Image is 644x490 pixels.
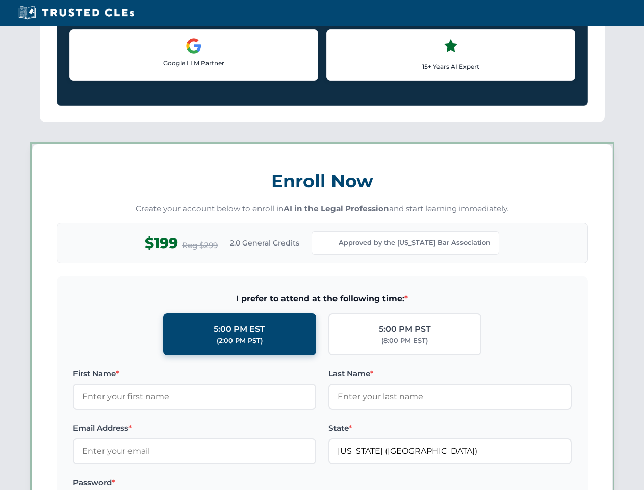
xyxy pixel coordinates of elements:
span: I prefer to attend at the following time: [73,292,572,305]
input: Kentucky (KY) [328,438,572,464]
span: 2.0 General Credits [230,237,299,249]
p: Google LLM Partner [78,58,310,68]
p: 15+ Years AI Expert [335,62,566,71]
input: Enter your email [73,438,316,464]
span: Reg $299 [182,239,218,252]
label: State [328,422,572,434]
span: $199 [145,232,178,255]
input: Enter your last name [328,384,572,409]
label: Email Address [73,422,316,434]
img: Trusted CLEs [15,5,137,20]
span: Approved by the [US_STATE] Bar Association [339,238,491,248]
label: First Name [73,367,316,380]
div: 5:00 PM EST [214,323,265,336]
h3: Enroll Now [57,165,588,197]
div: (2:00 PM PST) [217,336,263,346]
div: 5:00 PM PST [379,323,431,336]
div: (8:00 PM EST) [381,336,428,346]
input: Enter your first name [73,384,316,409]
strong: AI in the Legal Profession [284,204,389,213]
img: Google [186,38,202,54]
p: Create your account below to enroll in and start learning immediately. [57,203,588,215]
img: Kentucky Bar [320,236,334,250]
label: Password [73,477,316,489]
label: Last Name [328,367,572,380]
